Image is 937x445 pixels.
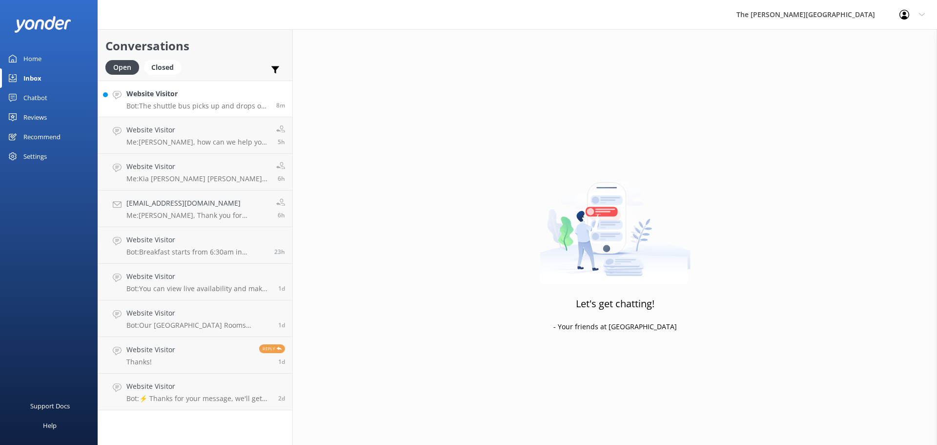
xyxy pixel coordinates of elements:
[144,62,186,72] a: Closed
[126,308,271,318] h4: Website Visitor
[126,248,267,256] p: Bot: Breakfast starts from 6:30am in Summer and Spring, and from 7:00am in Autumn and Winter. We ...
[23,88,47,107] div: Chatbot
[553,321,677,332] p: - Your friends at [GEOGRAPHIC_DATA]
[23,107,47,127] div: Reviews
[278,321,285,329] span: 10:27am 14-Aug-2025 (UTC +12:00) Pacific/Auckland
[105,62,144,72] a: Open
[126,381,271,392] h4: Website Visitor
[126,125,269,135] h4: Website Visitor
[105,60,139,75] div: Open
[105,37,285,55] h2: Conversations
[15,16,71,32] img: yonder-white-logo.png
[126,358,175,366] p: Thanks!
[126,198,269,209] h4: [EMAIL_ADDRESS][DOMAIN_NAME]
[23,49,41,68] div: Home
[126,344,175,355] h4: Website Visitor
[259,344,285,353] span: Reply
[126,234,267,245] h4: Website Visitor
[126,102,269,110] p: Bot: The shuttle bus picks up and drops off outside the [PERSON_NAME][GEOGRAPHIC_DATA], [STREET_A...
[278,284,285,293] span: 02:45pm 14-Aug-2025 (UTC +12:00) Pacific/Auckland
[98,191,292,227] a: [EMAIL_ADDRESS][DOMAIN_NAME]Me:[PERSON_NAME], Thank you for choosing The [PERSON_NAME] Hotel for ...
[126,284,271,293] p: Bot: You can view live availability and make your reservation online at [URL][DOMAIN_NAME].
[274,248,285,256] span: 04:35pm 14-Aug-2025 (UTC +12:00) Pacific/Auckland
[278,358,285,366] span: 12:25am 14-Aug-2025 (UTC +12:00) Pacific/Auckland
[144,60,181,75] div: Closed
[576,296,654,312] h3: Let's get chatting!
[278,138,285,146] span: 09:47am 15-Aug-2025 (UTC +12:00) Pacific/Auckland
[98,81,292,117] a: Website VisitorBot:The shuttle bus picks up and drops off outside the [PERSON_NAME][GEOGRAPHIC_DA...
[126,138,269,147] p: Me: [PERSON_NAME], how can we help you [DATE]? If you would like to contact reception, feel free ...
[126,271,271,282] h4: Website Visitor
[98,337,292,374] a: Website VisitorThanks!Reply1d
[126,321,271,330] p: Bot: Our [GEOGRAPHIC_DATA] Rooms interconnect with Lakeview 2 Bedroom Apartments, perfect for lar...
[278,394,285,403] span: 02:51pm 13-Aug-2025 (UTC +12:00) Pacific/Auckland
[23,68,41,88] div: Inbox
[98,154,292,191] a: Website VisitorMe:Kia [PERSON_NAME] [PERSON_NAME], Thank you for your message. In order to book w...
[126,88,269,99] h4: Website Visitor
[126,161,269,172] h4: Website Visitor
[540,162,691,284] img: artwork of a man stealing a conversation from at giant smartphone
[98,300,292,337] a: Website VisitorBot:Our [GEOGRAPHIC_DATA] Rooms interconnect with Lakeview 2 Bedroom Apartments, p...
[23,127,61,147] div: Recommend
[126,211,269,220] p: Me: [PERSON_NAME], Thank you for choosing The [PERSON_NAME] Hotel for your stay in [GEOGRAPHIC_DA...
[278,174,285,183] span: 09:41am 15-Aug-2025 (UTC +12:00) Pacific/Auckland
[276,101,285,109] span: 03:35pm 15-Aug-2025 (UTC +12:00) Pacific/Auckland
[43,416,57,435] div: Help
[98,264,292,300] a: Website VisitorBot:You can view live availability and make your reservation online at [URL][DOMAI...
[23,147,47,166] div: Settings
[98,117,292,154] a: Website VisitorMe:[PERSON_NAME], how can we help you [DATE]? If you would like to contact recepti...
[98,374,292,410] a: Website VisitorBot:⚡ Thanks for your message, we'll get back to you as soon as we can. You're als...
[126,174,269,183] p: Me: Kia [PERSON_NAME] [PERSON_NAME], Thank you for your message. In order to book with a promo co...
[30,396,70,416] div: Support Docs
[278,211,285,219] span: 09:28am 15-Aug-2025 (UTC +12:00) Pacific/Auckland
[126,394,271,403] p: Bot: ⚡ Thanks for your message, we'll get back to you as soon as we can. You're also welcome to k...
[98,227,292,264] a: Website VisitorBot:Breakfast starts from 6:30am in Summer and Spring, and from 7:00am in Autumn a...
